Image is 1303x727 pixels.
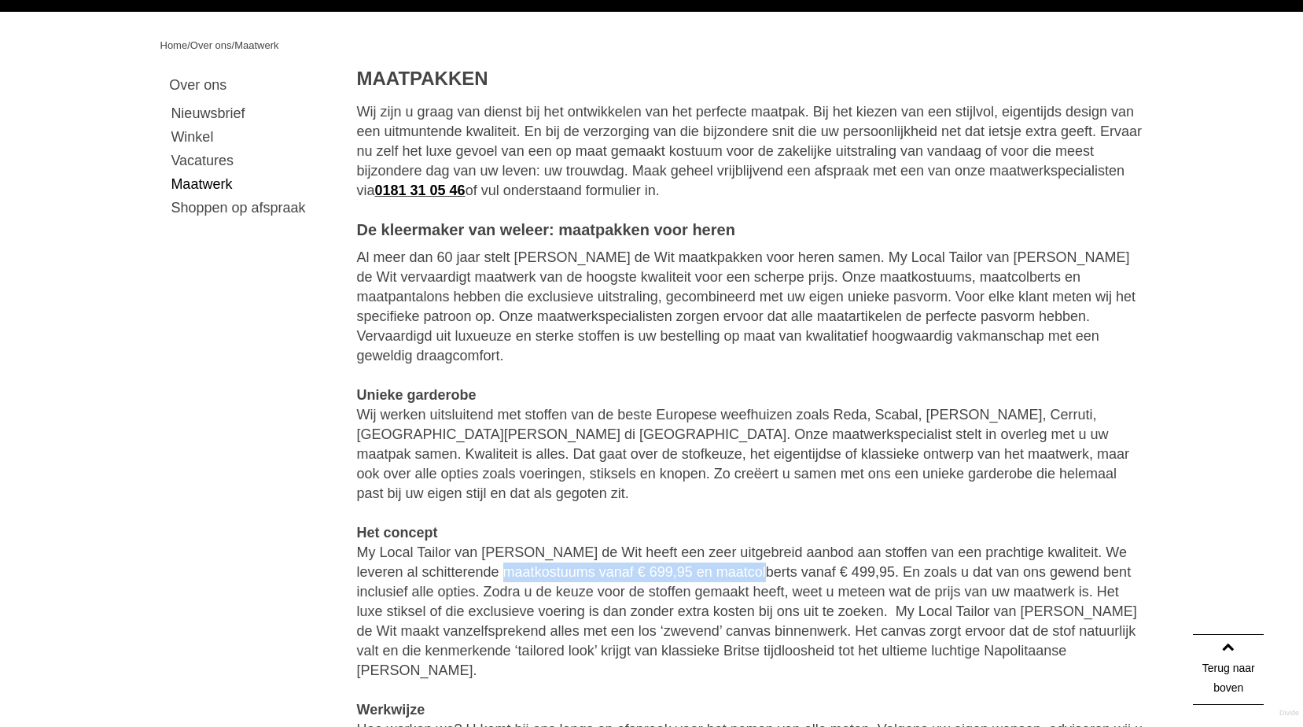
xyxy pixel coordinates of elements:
[357,702,425,718] b: Werkwijze
[169,196,336,220] a: Shoppen op afspraak
[169,76,336,94] h3: Over ons
[1279,703,1299,723] a: Divide
[357,386,1143,504] div: Wij werken uitsluitend met stoffen van de beste Europese weefhuizen zoals Reda, Scabal, [PERSON_N...
[357,68,488,89] b: MAATPAKKEN
[357,220,1143,366] div: Al meer dan 60 jaar stelt [PERSON_NAME] de Wit maatkpakken voor heren samen. My Local Tailor van ...
[169,101,336,125] a: Nieuwsbrief
[232,39,235,51] span: /
[234,39,278,51] a: Maatwerk
[187,39,190,51] span: /
[169,125,336,149] a: Winkel
[357,102,1143,201] div: Wij zijn u graag van dienst bij het ontwikkelen van het perfecte maatpak. Bij het kiezen van een ...
[357,523,1143,681] div: My Local Tailor van [PERSON_NAME] de Wit heeft een zeer uitgebreid aanbod aan stoffen van een pra...
[357,221,735,238] b: De kleermaker van weleer: maatpakken voor heren
[160,39,188,51] a: Home
[169,172,336,196] a: Maatwerk
[190,39,232,51] a: Over ons
[169,149,336,172] a: Vacatures
[375,183,466,198] a: 0181 31 05 46
[357,387,477,403] b: Unieke garderobe
[1193,634,1264,705] a: Terug naar boven
[357,525,438,541] b: Het concept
